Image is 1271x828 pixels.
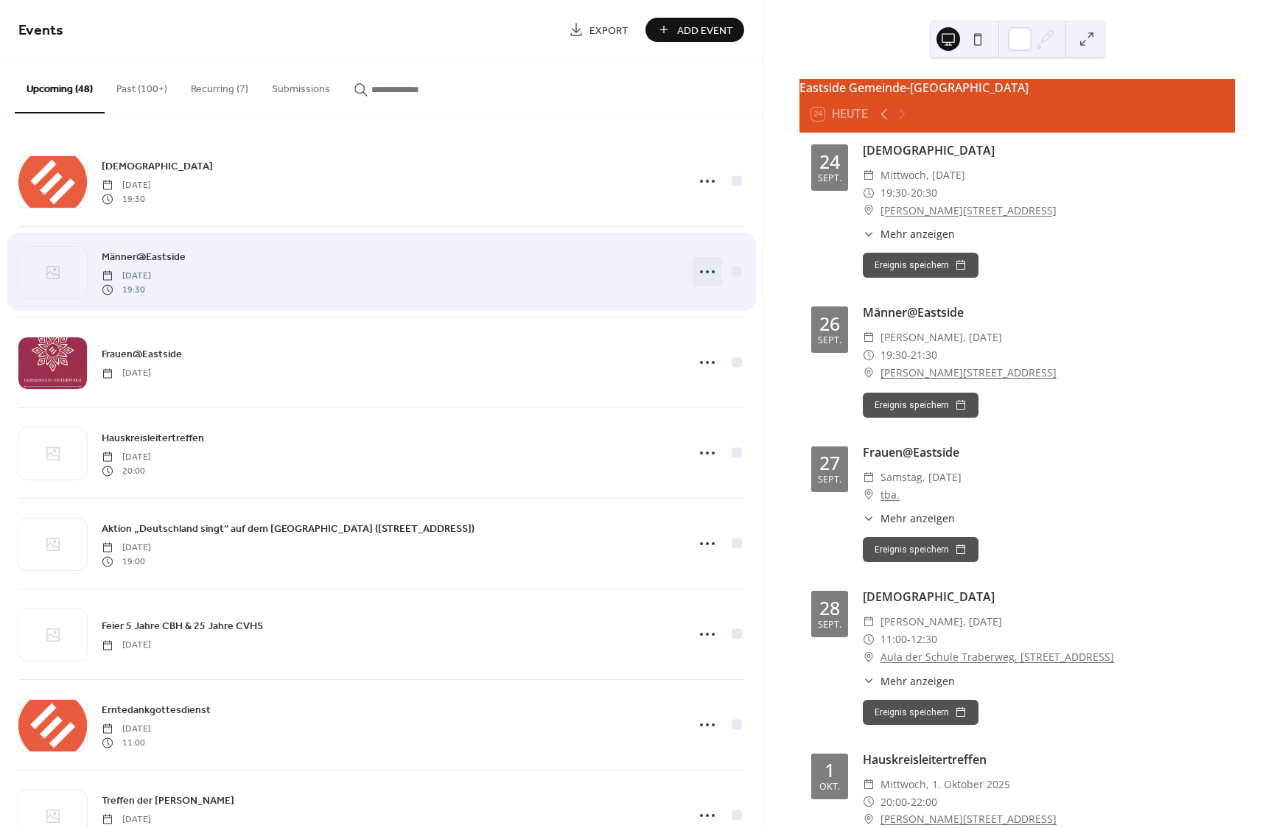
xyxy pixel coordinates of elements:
span: Mittwoch, [DATE] [880,166,965,184]
div: [DEMOGRAPHIC_DATA] [863,588,1223,606]
button: ​Mehr anzeigen [863,673,955,689]
span: Mehr anzeigen [880,226,955,242]
div: Sept. [818,174,841,183]
div: ​ [863,329,875,346]
button: Ereignis speichern [863,393,978,418]
a: Aula der Schule Traberweg, [STREET_ADDRESS] [880,648,1114,666]
div: ​ [863,226,875,242]
div: Eastside Gemeinde-[GEOGRAPHIC_DATA] [799,79,1235,97]
span: [DATE] [102,813,151,827]
span: 22:00 [911,793,937,811]
a: Erntedankgottesdienst [102,701,211,718]
a: Export [558,18,640,42]
div: Männer@Eastside [863,304,1223,321]
div: ​ [863,166,875,184]
span: Mehr anzeigen [880,511,955,526]
button: Submissions [260,60,342,112]
span: Mehr anzeigen [880,673,955,689]
span: - [907,184,911,202]
a: Hauskreisleitertreffen [102,429,204,446]
span: [DATE] [102,367,151,380]
button: ​Mehr anzeigen [863,511,955,526]
a: [PERSON_NAME][STREET_ADDRESS] [880,202,1057,220]
span: [PERSON_NAME], [DATE] [880,329,1002,346]
span: Hauskreisleitertreffen [102,431,204,446]
span: Add Event [677,23,733,38]
span: Events [18,16,63,45]
span: 11:00 [880,631,907,648]
span: Erntedankgottesdienst [102,703,211,718]
span: [DATE] [102,179,151,192]
span: 19:30 [102,192,151,206]
a: [PERSON_NAME][STREET_ADDRESS] [880,364,1057,382]
a: Add Event [645,18,744,42]
span: [DATE] [102,639,151,652]
span: 19:30 [880,346,907,364]
span: 20:30 [911,184,937,202]
span: 19:30 [102,283,151,296]
div: ​ [863,776,875,793]
div: ​ [863,613,875,631]
a: Männer@Eastside [102,248,186,265]
div: 28 [819,599,840,617]
span: 19:00 [102,555,151,568]
div: ​ [863,184,875,202]
div: 1 [824,761,835,779]
button: Upcoming (48) [15,60,105,113]
span: [DATE] [102,270,151,283]
span: - [907,346,911,364]
div: Hauskreisleitertreffen [863,751,1223,768]
button: Past (100+) [105,60,179,112]
div: ​ [863,202,875,220]
span: [DEMOGRAPHIC_DATA] [102,159,213,175]
div: Frauen@Eastside [863,443,1223,461]
span: [DATE] [102,541,151,555]
div: ​ [863,346,875,364]
div: ​ [863,810,875,828]
a: [PERSON_NAME][STREET_ADDRESS] [880,810,1057,828]
a: Treffen der [PERSON_NAME] [102,792,234,809]
div: 24 [819,152,840,171]
div: ​ [863,793,875,811]
span: Aktion „Deutschland singt“ auf dem [GEOGRAPHIC_DATA] ([STREET_ADDRESS]) [102,522,475,537]
div: ​ [863,511,875,526]
span: 20:00 [880,793,907,811]
div: 26 [819,315,840,333]
div: Okt. [819,782,840,792]
div: ​ [863,673,875,689]
span: Treffen der [PERSON_NAME] [102,793,234,809]
span: 11:00 [102,736,151,749]
span: 19:30 [880,184,907,202]
span: [DATE] [102,723,151,736]
div: ​ [863,648,875,666]
span: Frauen@Eastside [102,347,182,362]
span: Mittwoch, 1. Oktober 2025 [880,776,1010,793]
div: Sept. [818,620,841,630]
span: [PERSON_NAME], [DATE] [880,613,1002,631]
button: ​Mehr anzeigen [863,226,955,242]
button: Ereignis speichern [863,700,978,725]
div: ​ [863,486,875,504]
div: Sept. [818,475,841,485]
div: ​ [863,631,875,648]
a: Frauen@Eastside [102,345,182,362]
button: Ereignis speichern [863,537,978,562]
span: Export [589,23,629,38]
span: Samstag, [DATE] [880,469,962,486]
div: Sept. [818,336,841,345]
span: 12:30 [911,631,937,648]
span: - [907,793,911,811]
a: Feier 5 Jahre CBH & 25 Jahre CVHS [102,617,263,634]
a: tba. [880,486,900,504]
span: 21:30 [911,346,937,364]
button: Ereignis speichern [863,253,978,278]
span: - [907,631,911,648]
span: Männer@Eastside [102,250,186,265]
a: Aktion „Deutschland singt“ auf dem [GEOGRAPHIC_DATA] ([STREET_ADDRESS]) [102,520,475,537]
div: ​ [863,469,875,486]
div: 27 [819,454,840,472]
a: [DEMOGRAPHIC_DATA] [102,158,213,175]
span: 20:00 [102,464,151,477]
button: Recurring (7) [179,60,260,112]
div: ​ [863,364,875,382]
